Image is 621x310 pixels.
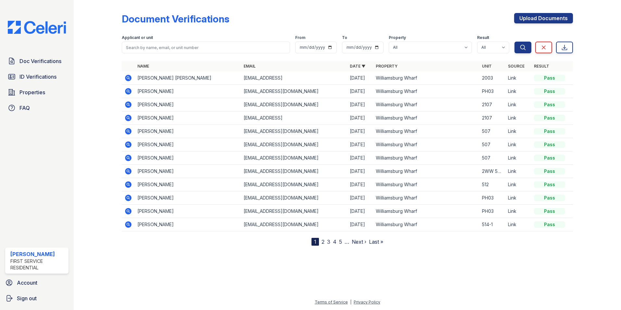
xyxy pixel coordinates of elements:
[534,141,565,148] div: Pass
[479,205,505,218] td: PH03
[505,125,531,138] td: Link
[122,13,229,25] div: Document Verifications
[3,292,71,305] button: Sign out
[347,125,373,138] td: [DATE]
[347,165,373,178] td: [DATE]
[534,64,549,69] a: Result
[347,178,373,191] td: [DATE]
[534,128,565,135] div: Pass
[347,151,373,165] td: [DATE]
[347,111,373,125] td: [DATE]
[534,195,565,201] div: Pass
[241,85,347,98] td: [EMAIL_ADDRESS][DOMAIN_NAME]
[135,205,241,218] td: [PERSON_NAME]
[3,21,71,34] img: CE_Logo_Blue-a8612792a0a2168367f1c8372b55b34899dd931a85d93a1a3d3e32e68fde9ad4.png
[479,165,505,178] td: 2WW 520
[534,101,565,108] div: Pass
[534,75,565,81] div: Pass
[534,181,565,188] div: Pass
[479,218,505,231] td: 514-1
[342,35,347,40] label: To
[122,42,290,53] input: Search by name, email, or unit number
[135,98,241,111] td: [PERSON_NAME]
[479,191,505,205] td: PH03
[322,239,324,245] a: 2
[373,125,479,138] td: Williamsburg Wharf
[241,71,347,85] td: [EMAIL_ADDRESS]
[241,178,347,191] td: [EMAIL_ADDRESS][DOMAIN_NAME]
[505,138,531,151] td: Link
[479,71,505,85] td: 2003
[241,218,347,231] td: [EMAIL_ADDRESS][DOMAIN_NAME]
[135,165,241,178] td: [PERSON_NAME]
[135,178,241,191] td: [PERSON_NAME]
[505,71,531,85] td: Link
[241,98,347,111] td: [EMAIL_ADDRESS][DOMAIN_NAME]
[5,55,69,68] a: Doc Verifications
[352,239,366,245] a: Next ›
[345,238,349,246] span: …
[354,300,380,304] a: Privacy Policy
[373,71,479,85] td: Williamsburg Wharf
[241,165,347,178] td: [EMAIL_ADDRESS][DOMAIN_NAME]
[505,165,531,178] td: Link
[311,238,319,246] div: 1
[295,35,305,40] label: From
[479,85,505,98] td: PH03
[505,85,531,98] td: Link
[19,88,45,96] span: Properties
[135,71,241,85] td: [PERSON_NAME] [PERSON_NAME]
[241,191,347,205] td: [EMAIL_ADDRESS][DOMAIN_NAME]
[17,279,37,287] span: Account
[534,221,565,228] div: Pass
[373,138,479,151] td: Williamsburg Wharf
[122,35,153,40] label: Applicant or unit
[347,71,373,85] td: [DATE]
[534,208,565,214] div: Pass
[479,151,505,165] td: 507
[347,85,373,98] td: [DATE]
[373,165,479,178] td: Williamsburg Wharf
[505,98,531,111] td: Link
[241,111,347,125] td: [EMAIL_ADDRESS]
[482,64,492,69] a: Unit
[135,85,241,98] td: [PERSON_NAME]
[534,88,565,95] div: Pass
[505,205,531,218] td: Link
[339,239,342,245] a: 5
[514,13,573,23] a: Upload Documents
[479,178,505,191] td: 512
[479,138,505,151] td: 507
[135,191,241,205] td: [PERSON_NAME]
[505,178,531,191] td: Link
[347,138,373,151] td: [DATE]
[19,57,61,65] span: Doc Verifications
[19,73,57,81] span: ID Verifications
[137,64,149,69] a: Name
[333,239,336,245] a: 4
[241,125,347,138] td: [EMAIL_ADDRESS][DOMAIN_NAME]
[505,151,531,165] td: Link
[369,239,383,245] a: Last »
[534,115,565,121] div: Pass
[17,294,37,302] span: Sign out
[10,258,66,271] div: First Service Residential
[373,205,479,218] td: Williamsburg Wharf
[505,191,531,205] td: Link
[373,178,479,191] td: Williamsburg Wharf
[135,151,241,165] td: [PERSON_NAME]
[135,125,241,138] td: [PERSON_NAME]
[534,168,565,174] div: Pass
[5,70,69,83] a: ID Verifications
[5,101,69,114] a: FAQ
[479,98,505,111] td: 2107
[479,111,505,125] td: 2107
[373,191,479,205] td: Williamsburg Wharf
[5,86,69,99] a: Properties
[373,98,479,111] td: Williamsburg Wharf
[350,300,351,304] div: |
[19,104,30,112] span: FAQ
[244,64,256,69] a: Email
[135,138,241,151] td: [PERSON_NAME]
[135,218,241,231] td: [PERSON_NAME]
